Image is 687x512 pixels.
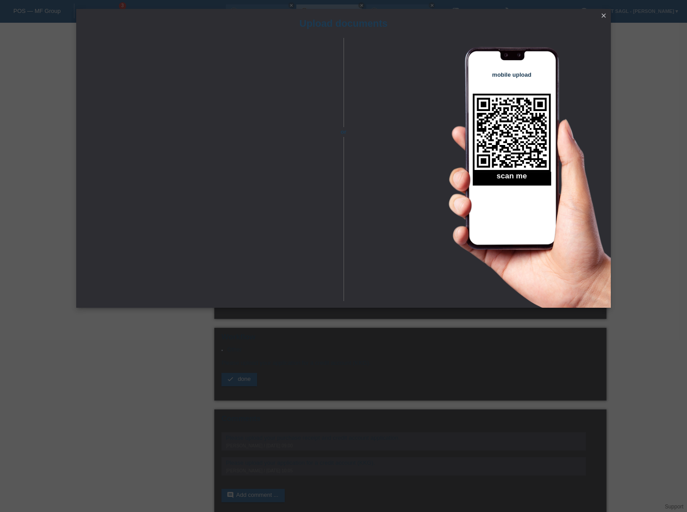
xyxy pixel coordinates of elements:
[600,12,607,19] i: close
[328,127,359,136] span: or
[473,172,551,185] h2: scan me
[76,18,611,29] h1: Upload documents
[598,11,609,21] a: close
[473,71,551,78] h4: mobile upload
[90,60,328,283] iframe: To enrich screen reader interactions, please activate Accessibility in Grammarly extension settings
